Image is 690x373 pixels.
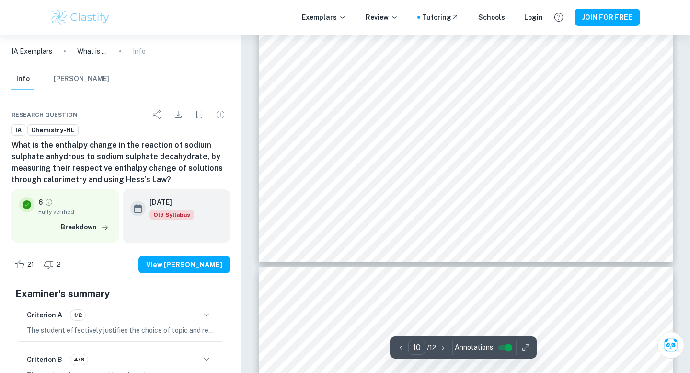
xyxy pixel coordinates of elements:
div: Bookmark [190,105,209,124]
a: Chemistry-HL [27,124,79,136]
h6: Criterion A [27,310,62,320]
div: Share [148,105,167,124]
h5: Examiner's summary [15,287,226,301]
button: Breakdown [58,220,111,234]
h6: [DATE] [149,197,186,208]
button: [PERSON_NAME] [54,69,109,90]
a: IA Exemplars [11,46,52,57]
div: Like [11,257,39,272]
a: Tutoring [422,12,459,23]
p: Info [133,46,146,57]
button: JOIN FOR FREE [575,9,640,26]
span: 4/6 [70,355,88,364]
div: Starting from the May 2025 session, the Chemistry IA requirements have changed. It's OK to refer ... [149,210,194,220]
p: / 12 [427,342,436,353]
button: Help and Feedback [551,9,567,25]
a: IA [11,124,25,136]
button: Ask Clai [657,332,684,359]
h6: Criterion B [27,354,62,365]
a: Grade fully verified [45,198,53,207]
p: Exemplars [302,12,346,23]
p: 6 [38,197,43,208]
p: The student effectively justifies the choice of topic and research question by demonstrating both... [27,325,215,336]
span: 1/2 [70,311,85,319]
img: Clastify logo [50,8,111,27]
button: Info [11,69,34,90]
a: Schools [478,12,505,23]
h6: What is the enthalpy change in the reaction of sodium sulphate anhydrous to sodium sulphate decah... [11,140,230,186]
span: Old Syllabus [149,210,194,220]
span: Annotations [455,342,493,352]
a: Login [524,12,543,23]
div: Report issue [211,105,230,124]
span: 21 [22,260,39,269]
span: 2 [52,260,66,269]
button: View [PERSON_NAME] [138,256,230,273]
span: Fully verified [38,208,111,216]
span: Chemistry-HL [28,126,78,135]
p: What is the enthalpy change in the reaction of sodium sulphate anhydrous to sodium sulphate decah... [77,46,108,57]
div: Download [169,105,188,124]
span: Research question [11,110,78,119]
div: Dislike [41,257,66,272]
span: IA [12,126,25,135]
p: Review [366,12,398,23]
